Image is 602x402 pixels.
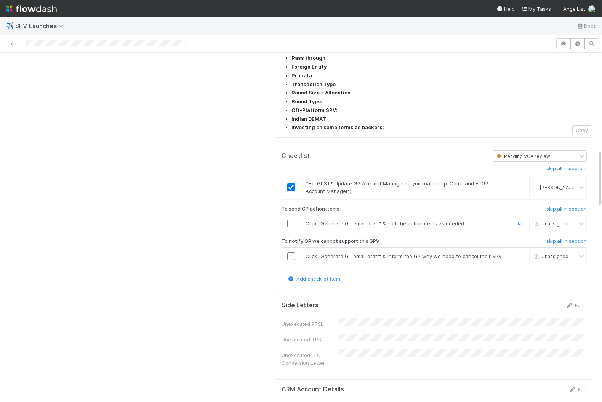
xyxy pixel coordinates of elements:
[282,206,339,212] h6: To send GP action items
[563,6,585,12] span: AngelList
[496,5,515,13] div: Help
[532,254,568,259] span: Unassigned
[532,221,568,227] span: Unassigned
[546,238,587,244] h6: skip all in section
[291,81,587,88] li: :
[546,238,587,247] a: skip all in section
[306,180,488,194] span: *For GPST* Update GP Account Manager to your name (tip: Command F "GP Account Manager")
[546,166,587,172] h6: skip all in section
[291,116,326,122] strong: Indian DEMAT
[291,98,587,105] li: :
[291,72,312,78] strong: Pro rata
[533,184,539,190] img: avatar_eed832e9-978b-43e4-b51e-96e46fa5184b.png
[291,89,587,97] li: :
[576,21,596,30] a: Docs
[15,22,67,30] span: SPV Launches
[569,386,587,392] a: Edit
[291,115,587,123] li: :
[282,320,339,328] div: Unexecuted PRSL
[291,107,587,114] li: :
[6,22,14,29] span: ✈️
[291,55,325,61] strong: Pass through
[291,72,587,80] li: :
[282,386,344,393] h5: CRM Account Details
[588,5,596,13] img: avatar_eed832e9-978b-43e4-b51e-96e46fa5184b.png
[546,166,587,175] a: skip all in section
[546,206,587,215] a: skip all in section
[282,301,319,309] h5: Side Letters
[521,5,551,13] a: My Tasks
[566,302,584,308] a: Edit
[282,336,339,343] div: Unexecuted TRSL
[540,184,577,190] span: [PERSON_NAME]
[282,351,339,367] div: Unexecuted LLC Conversion Letter
[306,253,502,259] span: Click "Generate GP email draft" & inform the GP why we need to cancel their SPV
[291,63,587,71] li: :
[291,89,351,96] strong: Round Size = Allocation
[291,81,336,87] strong: Transaction Type
[287,276,340,282] a: Add checklist item
[291,124,384,130] strong: Investing on same terms as backers:
[521,6,551,12] span: My Tasks
[546,206,587,212] h6: skip all in section
[291,98,321,104] strong: Round Type
[291,54,587,62] li: :
[291,64,327,70] strong: Foreign Entity
[291,107,336,113] strong: Off-Platform SPV
[515,220,525,227] a: skip
[306,220,464,227] span: Click "Generate GP email draft" & edit the action items as needed
[282,152,310,160] h5: Checklist
[6,2,57,15] img: logo-inverted-e16ddd16eac7371096b0.svg
[572,125,591,136] button: Copy
[282,238,379,244] h6: To notify GP we cannot support this SPV
[495,153,550,159] span: Pending VCA review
